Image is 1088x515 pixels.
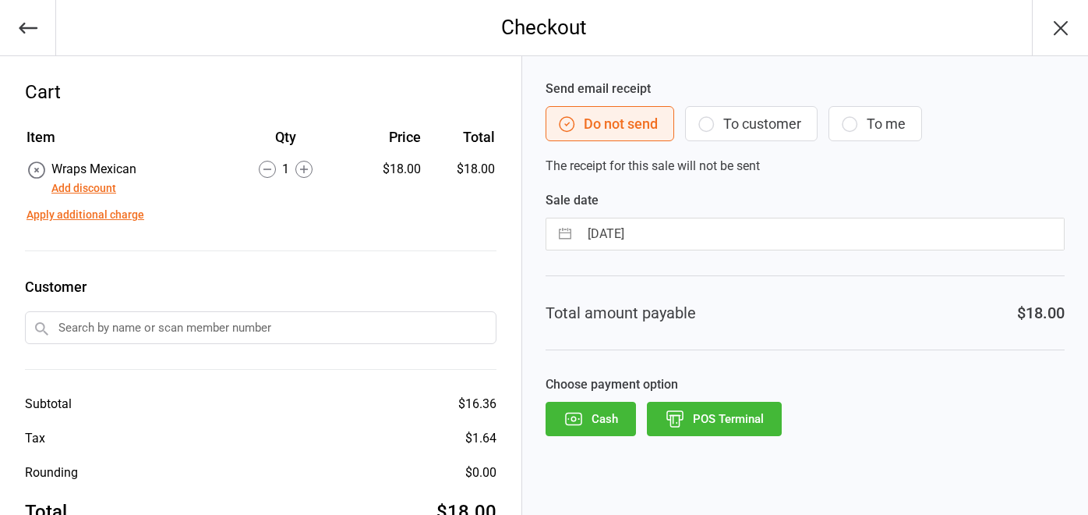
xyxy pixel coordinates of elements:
[647,402,782,436] button: POS Terminal
[458,395,496,414] div: $16.36
[546,301,696,325] div: Total amount payable
[25,395,72,414] div: Subtotal
[427,126,495,158] th: Total
[465,463,496,482] div: $0.00
[546,80,1065,98] label: Send email receipt
[349,160,421,179] div: $18.00
[1017,301,1065,325] div: $18.00
[26,207,144,223] button: Apply additional charge
[427,160,495,197] td: $18.00
[223,126,348,158] th: Qty
[546,191,1065,210] label: Sale date
[546,402,636,436] button: Cash
[223,160,348,179] div: 1
[465,429,496,448] div: $1.64
[25,463,78,482] div: Rounding
[546,375,1065,394] label: Choose payment option
[26,126,221,158] th: Item
[25,311,496,344] input: Search by name or scan member number
[349,126,421,147] div: Price
[25,276,496,297] label: Customer
[51,180,116,197] button: Add discount
[25,429,45,448] div: Tax
[828,106,922,141] button: To me
[546,106,674,141] button: Do not send
[51,162,136,176] span: Wraps Mexican
[546,80,1065,176] div: The receipt for this sale will not be sent
[25,78,496,106] div: Cart
[685,106,818,141] button: To customer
